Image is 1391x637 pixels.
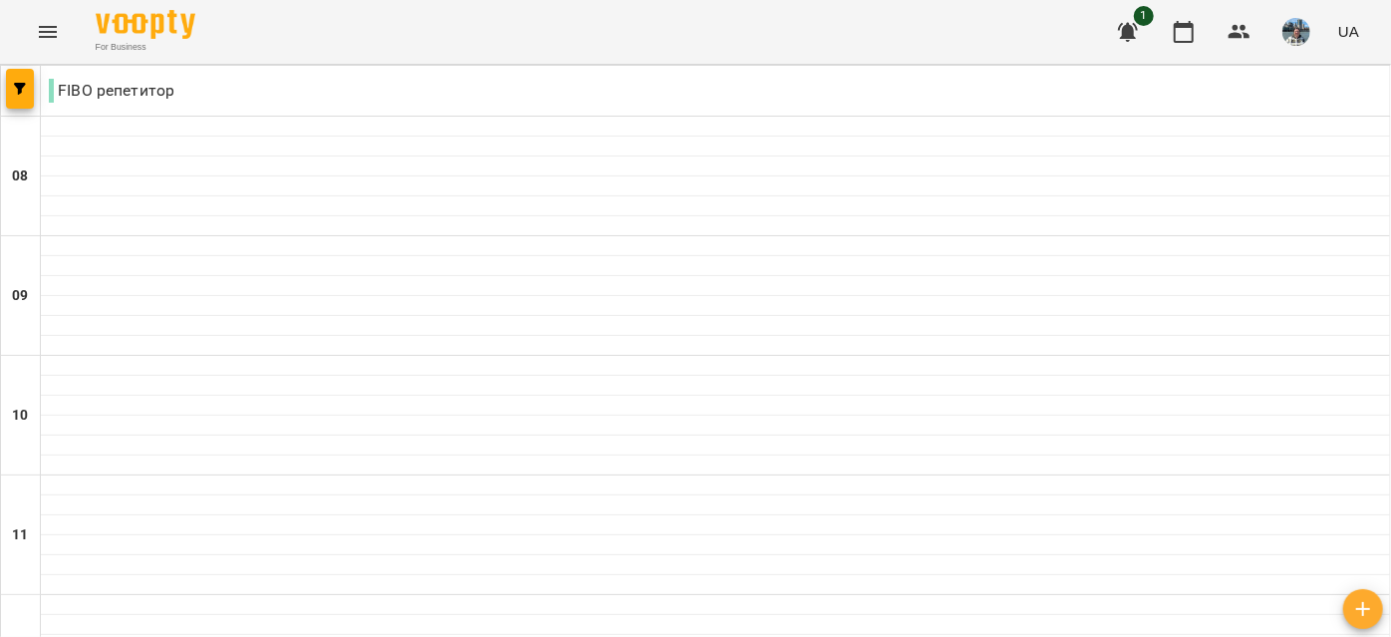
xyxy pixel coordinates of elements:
h6: 09 [12,285,28,307]
button: Menu [24,8,72,56]
p: FIBO репетитор [49,79,174,103]
img: Voopty Logo [96,10,195,39]
span: For Business [96,41,195,54]
span: 1 [1134,6,1154,26]
img: 1e8d23b577010bf0f155fdae1a4212a8.jpg [1282,18,1310,46]
button: UA [1330,13,1367,50]
h6: 08 [12,165,28,187]
button: Створити урок [1343,589,1383,629]
span: UA [1338,21,1359,42]
h6: 10 [12,405,28,427]
h6: 11 [12,524,28,546]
